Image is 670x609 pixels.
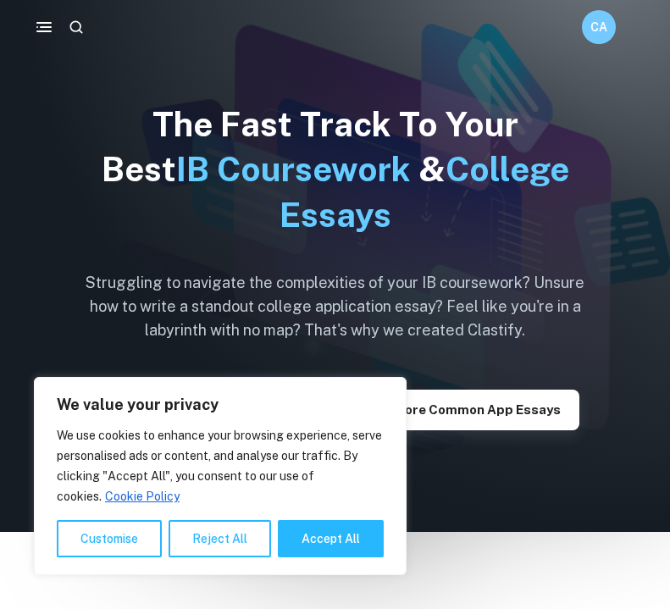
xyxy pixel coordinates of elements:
span: College Essays [280,149,569,234]
h1: The Fast Track To Your Best & [73,102,598,237]
button: Reject All [169,520,271,557]
button: Explore Common App essays [358,390,579,430]
button: Accept All [278,520,384,557]
p: We use cookies to enhance your browsing experience, serve personalised ads or content, and analys... [57,425,384,507]
h6: Struggling to navigate the complexities of your IB coursework? Unsure how to write a standout col... [73,271,598,342]
button: Customise [57,520,162,557]
span: IB Coursework [176,149,411,189]
h6: CA [590,18,609,36]
p: We value your privacy [57,395,384,415]
div: We value your privacy [34,377,407,575]
a: Explore Common App essays [358,401,579,417]
button: CA [582,10,616,44]
a: Cookie Policy [104,489,180,504]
